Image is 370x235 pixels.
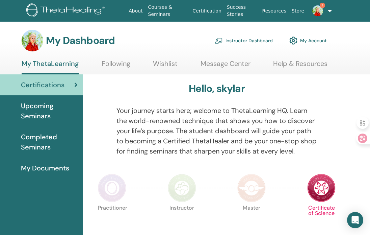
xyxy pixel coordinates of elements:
[22,60,79,74] a: My ThetaLearning
[126,5,145,17] a: About
[26,3,107,19] img: logo.png
[21,80,64,90] span: Certifications
[21,101,78,121] span: Upcoming Seminars
[260,5,289,17] a: Resources
[237,174,266,202] img: Master
[168,205,196,234] p: Instructor
[146,1,190,21] a: Courses & Seminars
[307,205,336,234] p: Certificate of Science
[237,205,266,234] p: Master
[46,34,115,47] h3: My Dashboard
[273,60,327,73] a: Help & Resources
[116,105,317,156] p: Your journey starts here; welcome to ThetaLearning HQ. Learn the world-renowned technique that sh...
[320,3,325,8] span: 1
[224,1,260,21] a: Success Stories
[168,174,196,202] img: Instructor
[347,212,363,228] div: Open Intercom Messenger
[98,205,126,234] p: Practitioner
[307,174,336,202] img: Certificate of Science
[289,33,327,48] a: My Account
[21,132,78,152] span: Completed Seminars
[22,30,43,51] img: default.jpg
[215,38,223,44] img: chalkboard-teacher.svg
[153,60,178,73] a: Wishlist
[189,83,245,95] h3: Hello, skylar
[98,174,126,202] img: Practitioner
[215,33,273,48] a: Instructor Dashboard
[312,5,323,16] img: default.jpg
[102,60,130,73] a: Following
[289,5,307,17] a: Store
[21,163,69,173] span: My Documents
[289,35,297,46] img: cog.svg
[190,5,224,17] a: Certification
[201,60,250,73] a: Message Center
